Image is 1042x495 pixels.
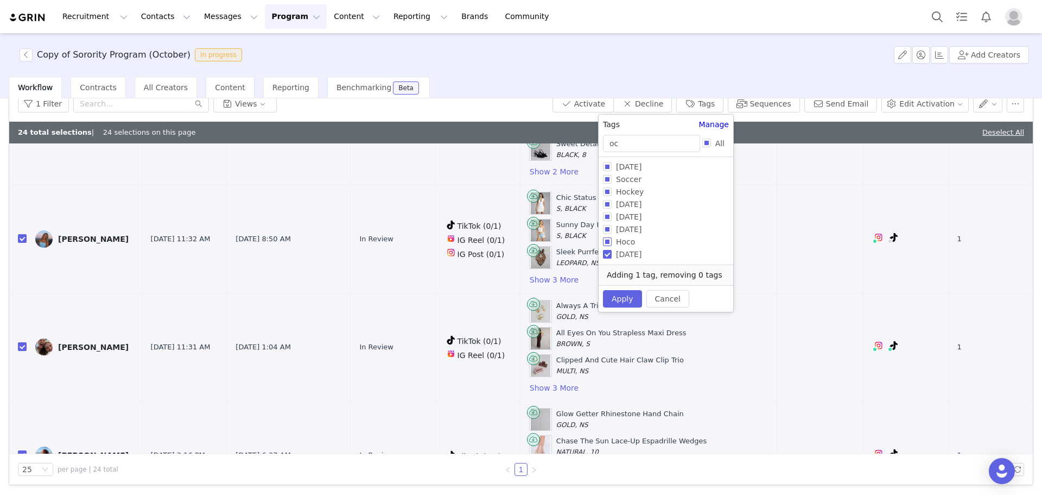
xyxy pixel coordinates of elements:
button: Show 2 More [529,165,579,178]
i: icon: right [531,467,537,473]
div: 25 [22,463,32,475]
a: Deselect All [982,128,1024,136]
span: [DATE] [612,225,646,234]
img: 253b16fe-f23c-4b4e-852f-2aec0aa5e765.jpg [35,230,53,248]
i: icon: left [505,467,511,473]
span: Tags [603,119,620,130]
span: [DATE] 3:16 PM [151,450,205,461]
a: [PERSON_NAME] [35,230,134,248]
span: Reporting [272,83,309,92]
li: Previous Page [501,463,514,476]
div: Beta [398,85,414,91]
span: Hockey [612,187,648,196]
input: Search... [73,95,209,112]
span: [DATE] 1:04 AM [236,342,291,353]
div: Glow Getter Rhinestone Hand Chain [556,409,684,430]
button: Activate [552,95,614,112]
span: [DATE] 6:37 AM [236,450,291,461]
li: Next Page [528,463,541,476]
span: per page | 24 total [58,465,118,474]
img: Product Image [531,300,550,322]
span: S, BLACK [556,232,586,240]
img: instagram.svg [874,233,883,242]
button: Content [327,4,386,29]
span: IG Reel (0/1) [458,236,505,245]
span: All [711,139,729,148]
button: Decline [613,95,672,112]
button: Show 3 More [529,273,579,286]
div: Always A Trio Three Pack Earrings Set [556,300,689,322]
div: [PERSON_NAME] [58,235,129,243]
span: TikTok (0/1) [458,222,501,230]
span: IG Post (0/1) [458,135,505,143]
button: Tags [676,95,723,112]
span: Contracts [80,83,117,92]
span: In progress [195,48,242,61]
a: [PERSON_NAME] [35,447,134,464]
button: Add Creators [949,46,1029,64]
span: TikTok (0/1) [458,337,501,346]
button: Cancel [646,290,689,308]
span: Soccer [612,175,646,184]
span: In Review [359,342,393,353]
span: [DATE] [612,162,646,171]
span: Workflow [18,83,53,92]
button: Reporting [387,4,454,29]
img: bbe7ca42-4fb6-413a-a1f5-54821ec418be.jpg [35,447,53,464]
span: IG Reel (0/1) [458,351,505,360]
a: Tasks [950,4,974,29]
div: Sleek Purrfection Leopard Print Satin Scarf [556,247,706,268]
img: grin logo [9,12,47,23]
button: Notifications [974,4,998,29]
span: GOLD, NS [556,421,588,429]
img: Product Image [531,436,550,458]
span: All Creators [144,83,188,92]
button: Apply [603,290,642,308]
span: IG Post (0/1) [458,250,505,259]
span: TikTok (0/1) [458,452,501,461]
button: Send Email [804,95,878,112]
div: Chic Status Plunge V-Neck Crepe Mini Dress [556,192,711,214]
a: Community [499,4,561,29]
div: [PERSON_NAME] [58,451,129,460]
div: Sunny Day Bestie Crop Tube Top [556,220,670,241]
img: Product Image [531,409,550,430]
a: Manage [698,119,729,130]
img: instagram.svg [447,248,455,257]
img: instagram.svg [874,341,883,350]
button: Program [265,4,327,29]
span: [DATE] [612,212,646,221]
img: Product Image [531,328,550,349]
a: 1 [515,463,527,475]
li: 1 [514,463,528,476]
div: | 24 selections on this page [18,127,195,138]
span: Benchmarking [336,83,391,92]
a: [PERSON_NAME] [35,339,134,356]
a: Brands [455,4,498,29]
div: Sweet Detail Patent Slingback Heels [556,139,684,160]
div: [PERSON_NAME] [58,343,129,352]
span: [DATE] 8:50 AM [236,234,291,245]
img: instagram-reels.svg [447,234,455,243]
button: Recruitment [56,4,134,29]
input: Search [603,135,700,152]
h3: Copy of Sorority Program (October) [37,48,190,61]
button: Views [213,95,277,112]
button: Sequences [728,95,799,112]
span: [DATE] [612,200,646,209]
span: BLACK, 8 [556,151,586,159]
span: [DATE] 11:32 AM [151,234,211,245]
button: Contacts [135,4,197,29]
span: [DATE] 11:31 AM [151,342,211,353]
img: Product Image [531,247,550,268]
img: 8ec41160-6c05-4a14-a83d-1fcaf23e584c.jpg [35,339,53,356]
span: MULTI, NS [556,367,588,375]
span: [DATE] [612,250,646,259]
span: S, BLACK [556,205,586,212]
img: Product Image [531,192,550,214]
button: Edit Activation [881,95,968,112]
b: 24 total selections [18,128,92,136]
button: Profile [999,8,1033,26]
span: BROWN, S [556,340,590,348]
